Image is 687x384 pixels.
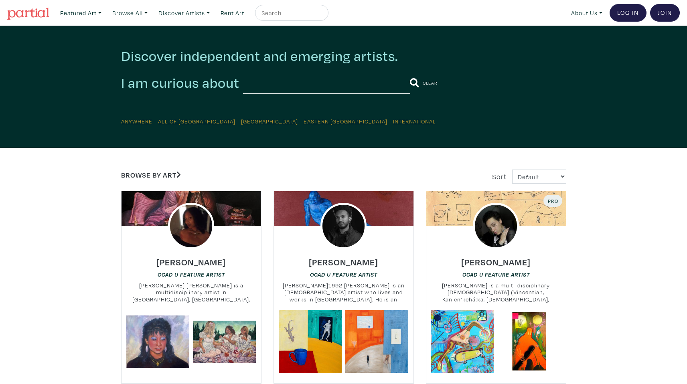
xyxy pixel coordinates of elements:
a: International [393,117,436,125]
img: phpThumb.php [473,203,519,249]
a: About Us [567,5,606,21]
input: Search [261,8,321,18]
a: OCAD U Feature Artist [158,271,225,278]
a: Browse by Art [121,170,181,180]
em: OCAD U Feature Artist [310,271,377,278]
small: [PERSON_NAME]1992 [PERSON_NAME] is an [DEMOGRAPHIC_DATA] artist who lives and works in [GEOGRAPHI... [274,282,413,303]
em: OCAD U Feature Artist [462,271,530,278]
a: Browse All [109,5,151,21]
a: [PERSON_NAME] [156,255,226,264]
small: Clear [423,80,438,86]
a: Rent Art [217,5,248,21]
small: [PERSON_NAME] is a multi-disciplinary [DEMOGRAPHIC_DATA] (Vincentian, Kanien’kehá:ka, [DEMOGRAPHI... [426,282,566,303]
a: Clear [423,78,438,87]
a: [PERSON_NAME] [309,255,378,264]
img: phpThumb.php [320,203,367,249]
a: All of [GEOGRAPHIC_DATA] [158,117,235,125]
span: Sort [492,172,507,181]
a: [GEOGRAPHIC_DATA] [241,117,298,125]
small: [PERSON_NAME] [PERSON_NAME] is a multidisciplinary artist in [GEOGRAPHIC_DATA], [GEOGRAPHIC_DATA]... [122,282,261,303]
h6: [PERSON_NAME] [461,257,531,267]
a: OCAD U Feature Artist [462,271,530,278]
a: [PERSON_NAME] [461,255,531,264]
em: OCAD U Feature Artist [158,271,225,278]
h6: [PERSON_NAME] [309,257,378,267]
a: Join [650,4,680,22]
h2: Discover independent and emerging artists. [121,47,566,65]
a: OCAD U Feature Artist [310,271,377,278]
h2: I am curious about [121,74,239,92]
span: Pro [547,198,559,204]
img: phpThumb.php [168,203,215,249]
a: Featured Art [57,5,105,21]
a: Discover Artists [155,5,213,21]
a: Log In [610,4,646,22]
a: Eastern [GEOGRAPHIC_DATA] [304,117,387,125]
h6: [PERSON_NAME] [156,257,226,267]
a: Anywhere [121,117,152,125]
